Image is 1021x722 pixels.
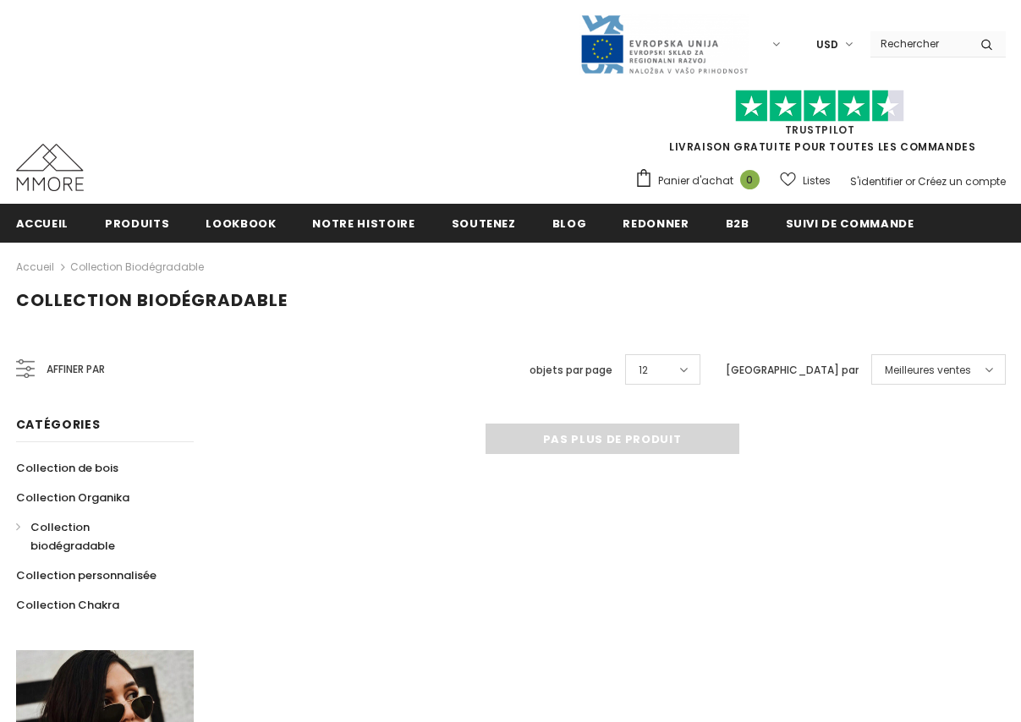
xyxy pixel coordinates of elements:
[885,362,971,379] span: Meilleures ventes
[16,416,101,433] span: Catégories
[786,216,914,232] span: Suivi de commande
[850,174,903,189] a: S'identifier
[16,561,156,590] a: Collection personnalisée
[552,204,587,242] a: Blog
[47,360,105,379] span: Affiner par
[552,216,587,232] span: Blog
[30,519,115,554] span: Collection biodégradable
[16,453,118,483] a: Collection de bois
[16,483,129,512] a: Collection Organika
[16,567,156,583] span: Collection personnalisée
[206,204,276,242] a: Lookbook
[780,166,831,195] a: Listes
[803,172,831,189] span: Listes
[70,260,204,274] a: Collection biodégradable
[726,204,749,242] a: B2B
[634,97,1006,154] span: LIVRAISON GRATUITE POUR TOUTES LES COMMANDES
[579,36,749,51] a: Javni Razpis
[639,362,648,379] span: 12
[530,362,612,379] label: objets par page
[726,362,859,379] label: [GEOGRAPHIC_DATA] par
[105,204,169,242] a: Produits
[870,31,968,56] input: Search Site
[16,490,129,506] span: Collection Organika
[740,170,760,189] span: 0
[623,204,689,242] a: Redonner
[16,597,119,613] span: Collection Chakra
[312,216,414,232] span: Notre histoire
[918,174,1006,189] a: Créez un compte
[816,36,838,53] span: USD
[452,216,516,232] span: soutenez
[16,288,288,312] span: Collection biodégradable
[726,216,749,232] span: B2B
[634,168,768,194] a: Panier d'achat 0
[905,174,915,189] span: or
[16,590,119,620] a: Collection Chakra
[579,14,749,75] img: Javni Razpis
[312,204,414,242] a: Notre histoire
[206,216,276,232] span: Lookbook
[735,90,904,123] img: Faites confiance aux étoiles pilotes
[452,204,516,242] a: soutenez
[16,512,175,561] a: Collection biodégradable
[623,216,689,232] span: Redonner
[16,257,54,277] a: Accueil
[105,216,169,232] span: Produits
[786,204,914,242] a: Suivi de commande
[16,460,118,476] span: Collection de bois
[785,123,855,137] a: TrustPilot
[658,172,733,189] span: Panier d'achat
[16,216,69,232] span: Accueil
[16,204,69,242] a: Accueil
[16,144,84,191] img: Cas MMORE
